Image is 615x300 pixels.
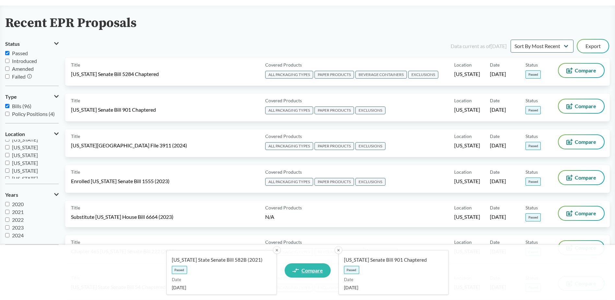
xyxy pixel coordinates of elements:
span: Substitute [US_STATE] House Bill 6664 (2023) [71,213,173,220]
span: Amended [12,66,34,72]
span: Covered Products [265,61,302,68]
span: [US_STATE] State Senate Bill 582B (2021) [172,256,266,263]
span: [US_STATE] [12,175,38,181]
button: Compare [559,64,604,77]
input: Passed [5,51,9,55]
input: 2022 [5,218,9,222]
span: Bills (96) [12,103,31,109]
span: [DATE] [490,213,506,220]
span: Years [5,192,18,198]
span: EXCLUSIONS [355,142,385,150]
span: [US_STATE] [12,152,38,158]
span: Covered Products [265,169,302,175]
span: ALL PACKAGING TYPES [265,106,313,114]
span: [US_STATE] [454,142,480,149]
div: Data current as of [DATE] [451,42,507,50]
input: 2021 [5,210,9,214]
span: Passed [526,70,541,79]
span: Compare [302,268,323,273]
span: PAPER PRODUCTS [314,142,354,150]
span: Failed [12,73,26,80]
span: Date [490,169,500,175]
span: Title [71,204,80,211]
span: [DATE] [172,284,266,291]
span: EXCLUSIONS [408,71,438,79]
span: Title [71,97,80,104]
span: [DATE] [490,178,506,185]
span: Date [490,133,500,140]
span: Compare [575,139,596,144]
span: [US_STATE][GEOGRAPHIC_DATA] File 3911 (2024) [71,142,187,149]
span: [US_STATE] [12,160,38,166]
span: Date [490,61,500,68]
input: 2020 [5,202,9,206]
span: Status [526,204,538,211]
button: ✕ [335,246,342,254]
span: ALL PACKAGING TYPES [265,178,313,186]
span: Status [526,97,538,104]
span: Passed [526,106,541,114]
input: 2023 [5,225,9,230]
button: Compare [559,241,604,255]
span: EXCLUSIONS [355,178,385,186]
span: ALL PACKAGING TYPES [265,71,313,79]
span: Location [454,169,472,175]
button: Compare [559,135,604,149]
span: [US_STATE] [454,178,480,185]
span: [DATE] [490,70,506,78]
span: Date [344,277,438,283]
span: 2023 [12,224,24,231]
span: 2022 [12,217,24,223]
input: Failed [5,74,9,79]
input: [US_STATE] [5,176,9,181]
span: Introduced [12,58,37,64]
span: Type [5,94,17,100]
button: Years [5,189,59,200]
span: [US_STATE] [12,144,38,150]
span: Status [526,133,538,140]
span: Status [526,239,538,245]
span: PAPER PRODUCTS [314,178,354,186]
span: Covered Products [265,239,302,245]
span: Location [454,204,472,211]
span: Passed [526,178,541,186]
span: [DATE] [344,284,438,291]
span: ALL PACKAGING TYPES [265,142,313,150]
span: Location [454,97,472,104]
span: Date [490,204,500,211]
span: [US_STATE] Senate Bill 901 Chaptered [71,106,156,113]
button: ✕ [273,246,281,254]
span: Compare [575,211,596,216]
span: Status [526,61,538,68]
input: [US_STATE] [5,137,9,142]
span: Date [490,97,500,104]
input: Bills (96) [5,104,9,108]
button: Export [577,40,609,53]
span: Compare [575,175,596,180]
button: Compare [559,171,604,184]
span: Policy Positions (4) [12,111,55,117]
span: Compare [575,104,596,109]
span: Passed [526,213,541,221]
span: 2021 [12,209,24,215]
span: Passed [344,266,359,274]
span: Location [5,131,25,137]
span: Compare [575,68,596,73]
span: 2024 [12,232,24,238]
a: Compare [285,263,331,278]
span: Passed [12,50,28,56]
button: Compare [559,99,604,113]
span: [US_STATE] Senate Bill 5284 Chaptered [71,70,159,78]
span: N/A [265,214,274,220]
span: Location [454,133,472,140]
input: Policy Positions (4) [5,112,9,116]
span: [US_STATE] [454,70,480,78]
button: Compare [559,206,604,220]
span: [DATE] [490,106,506,113]
span: Title [71,133,80,140]
span: Location [454,239,472,245]
a: [US_STATE] State Senate Bill 582B (2021)PassedDate[DATE] [166,250,277,295]
span: Passed [526,142,541,150]
button: Type [5,91,59,102]
input: Amended [5,67,9,71]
